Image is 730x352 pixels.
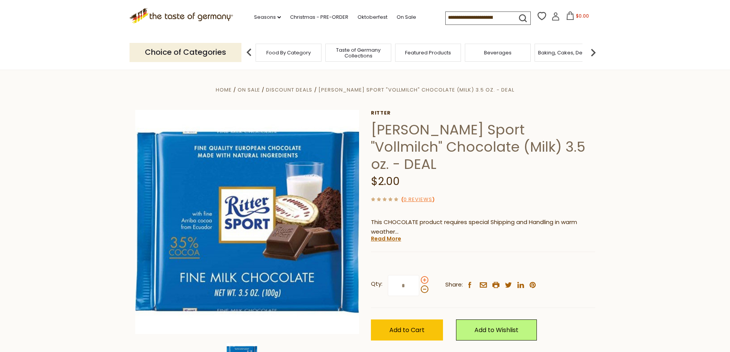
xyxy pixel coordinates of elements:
[266,50,311,56] a: Food By Category
[484,50,512,56] a: Beverages
[538,50,597,56] a: Baking, Cakes, Desserts
[241,45,257,60] img: previous arrow
[216,86,232,93] a: Home
[561,11,594,23] button: $0.00
[445,280,463,290] span: Share:
[405,50,451,56] a: Featured Products
[290,13,348,21] a: Christmas - PRE-ORDER
[371,279,382,289] strong: Qty:
[254,13,281,21] a: Seasons
[371,218,595,237] p: This CHOCOLATE product requires special Shipping and Handling in warm weather
[238,86,260,93] a: On Sale
[371,319,443,341] button: Add to Cart
[358,13,387,21] a: Oktoberfest
[135,110,359,334] img: Ritter Milk Chocolate (Vollmilch)
[371,121,595,173] h1: [PERSON_NAME] Sport "Vollmilch" Chocolate (Milk) 3.5 oz. - DEAL
[318,86,514,93] a: [PERSON_NAME] Sport "Vollmilch" Chocolate (Milk) 3.5 oz. - DEAL
[456,319,537,341] a: Add to Wishlist
[586,45,601,60] img: next arrow
[401,196,435,203] span: ( )
[397,13,416,21] a: On Sale
[266,86,312,93] a: Discount Deals
[371,235,401,242] a: Read More
[388,275,419,296] input: Qty:
[404,196,432,204] a: 0 Reviews
[389,326,425,334] span: Add to Cart
[328,47,389,59] a: Taste of Germany Collections
[371,174,400,189] span: $2.00
[576,13,589,19] span: $0.00
[130,43,241,62] p: Choice of Categories
[371,110,595,116] a: Ritter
